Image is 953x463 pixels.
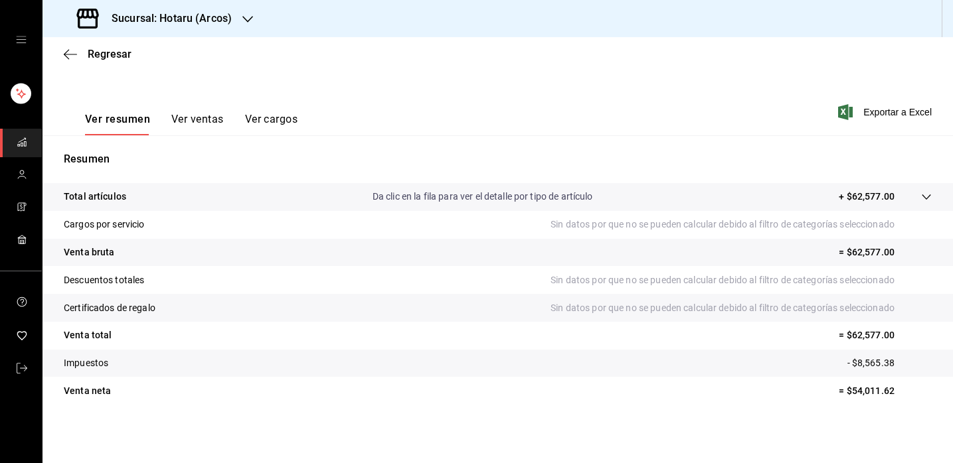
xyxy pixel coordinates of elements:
[101,11,232,27] h3: Sucursal: Hotaru (Arcos)
[839,384,932,398] p: = $54,011.62
[245,113,298,135] button: Ver cargos
[551,273,932,287] p: Sin datos por que no se pueden calcular debido al filtro de categorías seleccionado
[64,190,126,204] p: Total artículos
[85,113,150,135] button: Ver resumen
[373,190,593,204] p: Da clic en la fila para ver el detalle por tipo de artículo
[64,218,145,231] p: Cargos por servicio
[85,113,298,135] div: navigation tabs
[64,301,155,315] p: Certificados de regalo
[64,151,932,167] p: Resumen
[839,245,932,259] p: = $62,577.00
[171,113,224,135] button: Ver ventas
[16,34,27,45] button: open drawer
[847,356,932,370] p: - $8,565.38
[64,245,114,259] p: Venta bruta
[841,104,932,120] button: Exportar a Excel
[64,273,144,287] p: Descuentos totales
[551,301,932,315] p: Sin datos por que no se pueden calcular debido al filtro de categorías seleccionado
[64,48,131,60] button: Regresar
[839,190,895,204] p: + $62,577.00
[64,328,112,342] p: Venta total
[88,48,131,60] span: Regresar
[839,328,932,342] p: = $62,577.00
[64,384,111,398] p: Venta neta
[551,218,932,231] p: Sin datos por que no se pueden calcular debido al filtro de categorías seleccionado
[64,356,108,370] p: Impuestos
